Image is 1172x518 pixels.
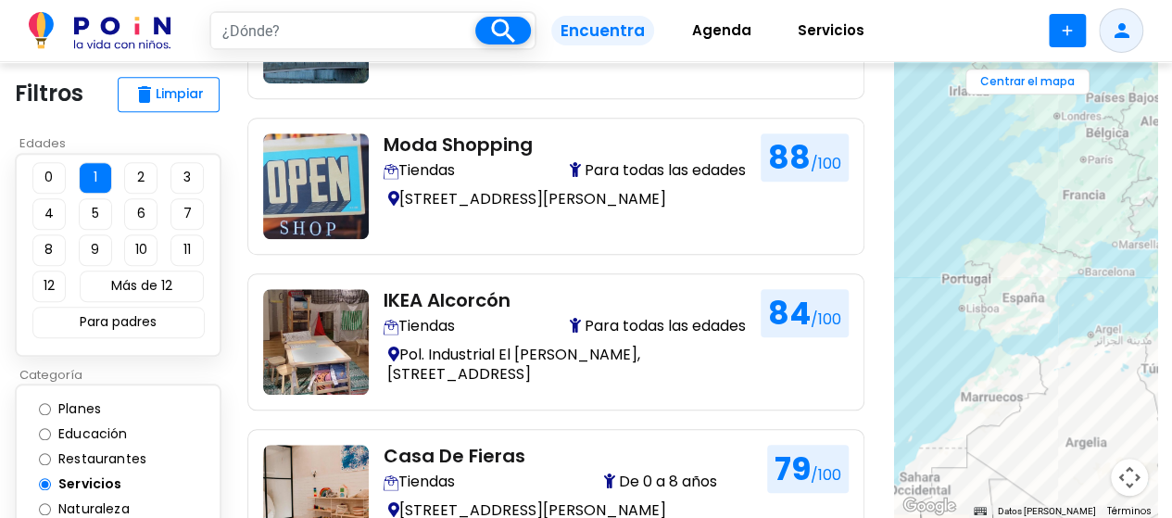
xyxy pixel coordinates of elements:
button: 7 [170,198,204,230]
img: Google [899,494,960,518]
h1: 88 [761,133,849,182]
button: Combinaciones de teclas [974,505,987,518]
p: Edades [15,134,233,153]
span: Tiendas [384,315,455,337]
button: 11 [170,234,204,266]
span: Encuentra [551,16,654,46]
h2: Moda Shopping [384,133,746,156]
a: Encuentra [536,8,669,54]
button: 4 [32,198,66,230]
label: Servicios [54,474,141,494]
a: moda-shopping Moda Shopping Encuentra tiendas con espacios y servicios pensados para familias con... [263,133,849,239]
span: delete [133,83,156,106]
button: 1 [79,162,112,194]
img: Encuentra tiendas con espacios y servicios pensados para familias con niños: cambiadores, áreas d... [384,475,398,490]
span: De 0 a 8 años [604,471,752,493]
img: moda-shopping [263,133,369,239]
p: Pol. Industrial El [PERSON_NAME], [STREET_ADDRESS] [384,341,746,387]
h2: Casa De Fieras [384,445,752,467]
span: Para todas las edades [570,315,746,337]
span: Tiendas [384,471,455,493]
button: 12 [32,271,66,302]
button: Para padres [32,307,205,338]
img: POiN [29,12,170,49]
a: Abre esta zona en Google Maps (se abre en una nueva ventana) [899,494,960,518]
button: 2 [124,162,158,194]
span: Tiendas [384,159,455,182]
button: Centrar el mapa [965,69,1090,95]
span: /100 [811,464,841,486]
a: Términos [1107,504,1152,518]
span: Agenda [684,16,760,45]
button: 9 [79,234,112,266]
label: Restaurantes [54,449,165,469]
button: 5 [79,198,112,230]
button: Más de 12 [80,271,204,302]
button: 0 [32,162,66,194]
i: search [486,15,519,47]
p: Filtros [15,77,83,110]
input: ¿Dónde? [211,13,475,48]
img: Encuentra tiendas con espacios y servicios pensados para familias con niños: cambiadores, áreas d... [384,320,398,335]
button: Datos del mapa [998,505,1096,518]
label: Planes [54,399,120,419]
img: ikea-alcorcon [263,289,369,395]
button: 3 [170,162,204,194]
img: Encuentra tiendas con espacios y servicios pensados para familias con niños: cambiadores, áreas d... [384,164,398,179]
h1: 84 [761,289,849,337]
p: [STREET_ADDRESS][PERSON_NAME] [384,185,746,212]
button: 10 [124,234,158,266]
button: Controles de visualización del mapa [1111,459,1148,496]
span: /100 [811,153,841,174]
span: Servicios [789,16,873,45]
button: 8 [32,234,66,266]
a: Agenda [669,8,775,54]
h1: 79 [767,445,849,493]
h2: IKEA Alcorcón [384,289,746,311]
span: /100 [811,309,841,330]
a: Servicios [775,8,888,54]
button: deleteLimpiar [118,77,220,112]
span: Para todas las edades [570,159,746,182]
a: ikea-alcorcon IKEA Alcorcón Encuentra tiendas con espacios y servicios pensados para familias con... [263,289,849,395]
label: Educación [54,424,146,444]
p: Categoría [15,366,233,385]
button: 6 [124,198,158,230]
